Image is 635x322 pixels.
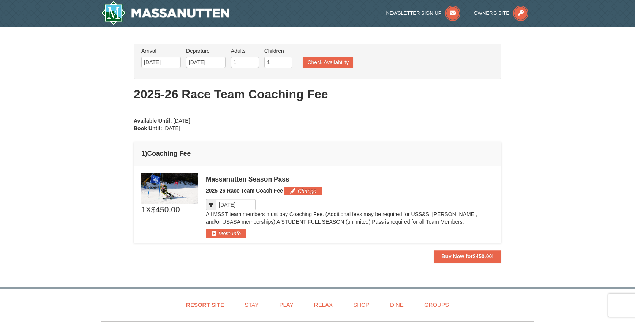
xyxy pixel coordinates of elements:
span: Newsletter Sign Up [386,10,442,16]
a: Play [270,296,303,313]
p: All MSST team members must pay Coaching Fee. (Additional fees may be required for USS&S, [PERSON_... [206,210,494,226]
button: Check Availability [303,57,353,68]
a: Stay [235,296,268,313]
label: Children [264,47,292,55]
div: Massanutten Season Pass [206,175,494,183]
span: Owner's Site [474,10,510,16]
span: $450.00 [151,204,180,215]
a: Resort Site [177,296,234,313]
label: Arrival [141,47,181,55]
img: Massanutten Resort Logo [101,1,229,25]
span: 2025-26 Race Team Coach Fee [206,188,283,194]
a: Owner's Site [474,10,529,16]
strong: Buy Now for ! [441,253,494,259]
span: ) [145,150,147,157]
button: Buy Now for$450.00! [434,250,501,262]
a: Shop [344,296,379,313]
span: [DATE] [174,118,190,124]
strong: Book Until: [134,125,162,131]
h4: 1 Coaching Fee [141,150,494,157]
strong: Available Until: [134,118,172,124]
button: Change [284,187,322,195]
span: $450.00 [473,253,492,259]
a: Relax [305,296,342,313]
button: More Info [206,229,246,238]
span: 1 [141,204,146,215]
h1: 2025-26 Race Team Coaching Fee [134,87,501,102]
a: Dine [381,296,413,313]
label: Adults [231,47,259,55]
a: Newsletter Sign Up [386,10,461,16]
a: Groups [415,296,458,313]
span: [DATE] [164,125,180,131]
img: 6619937-211-5c6956ec.jpg [141,173,198,204]
span: X [146,204,151,215]
label: Departure [186,47,226,55]
a: Massanutten Resort [101,1,229,25]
